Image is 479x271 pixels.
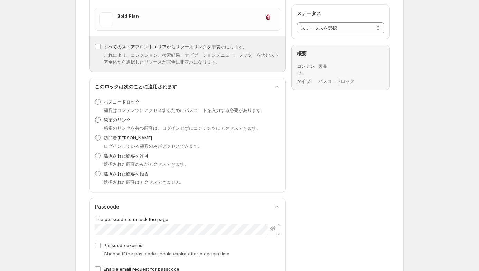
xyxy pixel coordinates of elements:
span: 訪問者[PERSON_NAME] [104,135,152,141]
dd: 製品 [318,62,366,76]
span: 顧客はコンテンツにアクセスするためにパスコードを入力する必要があります。 [104,107,265,113]
span: The passcode to unlock the page [95,216,168,222]
span: Passcode expires [104,243,142,248]
dd: パスコードロック [318,78,366,85]
span: Choose if the passcode should expire after a certain time [104,251,229,257]
span: 秘密のリンク [104,117,131,123]
span: 選択された顧客はアクセスできません。 [104,179,185,185]
dt: コンテンツ : [297,62,317,76]
span: これにより、コレクション、検索結果、ナビゲーションメニュー、フッターを含むストア全体から選択したリソースが完全に非表示になります。 [104,52,279,65]
h2: 概要 [297,50,384,57]
span: 秘密のリンクを持つ顧客は、ログインせずにコンテンツにアクセスできます。 [104,125,261,131]
span: 選択された顧客を拒否 [104,171,149,176]
dt: タイプ : [297,78,317,85]
span: すべてのストアフロントエリアからリソースリンクを非表示にします。 [104,44,247,49]
span: パスコードロック [104,99,140,105]
h2: ステータス [297,10,384,17]
span: 選択された顧客を許可 [104,153,149,158]
h2: Passcode [95,203,119,210]
h2: このロックは次のことに適用されます [95,83,177,90]
span: ログインしている顧客のみがアクセスできます。 [104,143,203,149]
span: 選択された顧客のみがアクセスできます。 [104,161,189,167]
h3: Bold Plan [117,12,261,19]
